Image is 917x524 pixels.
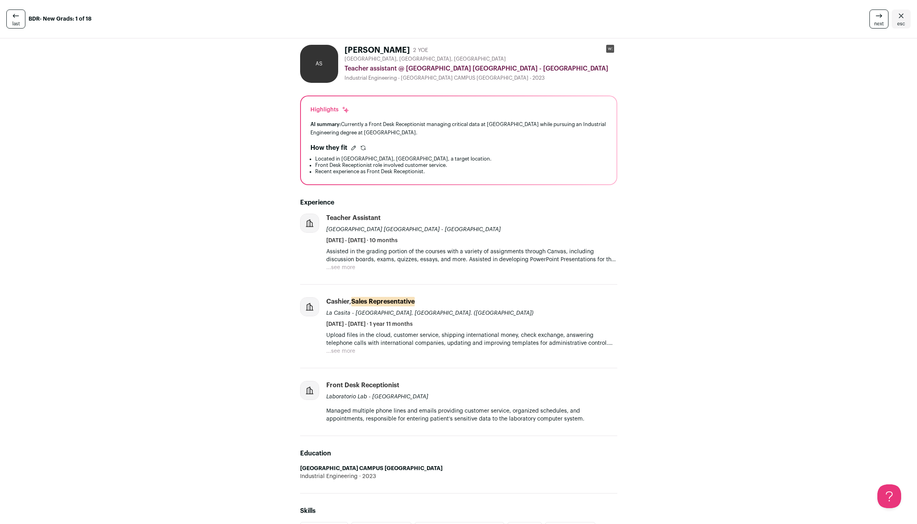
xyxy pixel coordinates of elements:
span: next [874,21,884,27]
div: Currently a Front Desk Receptionist managing critical data at [GEOGRAPHIC_DATA] while pursuing an... [310,120,607,137]
h2: Education [300,449,617,458]
button: ...see more [326,264,355,272]
div: AS [300,45,338,83]
h2: Skills [300,506,617,516]
h2: Experience [300,198,617,207]
li: Front Desk Receptionist role involved customer service. [315,162,607,168]
p: Assisted in the grading portion of the courses with a variety of assignments through Canvas, incl... [326,248,617,264]
a: Close [892,10,911,29]
img: company-logo-placeholder-414d4e2ec0e2ddebbe968bf319fdfe5acfe0c9b87f798d344e800bc9a89632a0.png [301,214,319,232]
div: Industrial Engineering - [GEOGRAPHIC_DATA] CAMPUS [GEOGRAPHIC_DATA] - 2023 [345,75,617,81]
li: Located in [GEOGRAPHIC_DATA], [GEOGRAPHIC_DATA], a target location. [315,156,607,162]
strong: BDR- New Grads: 1 of 18 [29,15,92,23]
p: Managed multiple phone lines and emails providing customer service, organized schedules, and appo... [326,407,617,423]
button: ...see more [326,347,355,355]
div: Highlights [310,106,350,114]
span: [GEOGRAPHIC_DATA] [GEOGRAPHIC_DATA] - [GEOGRAPHIC_DATA] [326,227,501,232]
iframe: Help Scout Beacon - Open [877,484,901,508]
span: [DATE] - [DATE] · 10 months [326,237,398,245]
span: La Casita - [GEOGRAPHIC_DATA], [GEOGRAPHIC_DATA]. ([GEOGRAPHIC_DATA]) [326,310,534,316]
span: [GEOGRAPHIC_DATA], [GEOGRAPHIC_DATA], [GEOGRAPHIC_DATA] [345,56,506,62]
span: [DATE] - [DATE] · 1 year 11 months [326,320,413,328]
span: esc [897,21,905,27]
span: last [12,21,20,27]
span: Laboratorio Lab - [GEOGRAPHIC_DATA] [326,394,428,400]
h1: [PERSON_NAME] [345,45,410,56]
img: company-logo-placeholder-414d4e2ec0e2ddebbe968bf319fdfe5acfe0c9b87f798d344e800bc9a89632a0.png [301,298,319,316]
div: Front Desk Receptionist [326,381,399,390]
strong: [GEOGRAPHIC_DATA] CAMPUS [GEOGRAPHIC_DATA] [300,466,442,471]
a: next [869,10,888,29]
div: Cashier, [326,297,415,306]
span: 2023 [358,472,376,480]
mark: Sales Representative [351,297,415,306]
p: Upload files in the cloud, customer service, shipping international money, check exchange, answer... [326,331,617,347]
div: 2 YOE [413,46,428,54]
div: Teacher assistant [326,214,381,222]
a: last [6,10,25,29]
div: Industrial Engineering [300,472,617,480]
div: Teacher assistant @ [GEOGRAPHIC_DATA] [GEOGRAPHIC_DATA] - [GEOGRAPHIC_DATA] [345,64,617,73]
img: company-logo-placeholder-414d4e2ec0e2ddebbe968bf319fdfe5acfe0c9b87f798d344e800bc9a89632a0.png [301,381,319,400]
li: Recent experience as Front Desk Receptionist. [315,168,607,175]
h2: How they fit [310,143,347,153]
span: AI summary: [310,122,341,127]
